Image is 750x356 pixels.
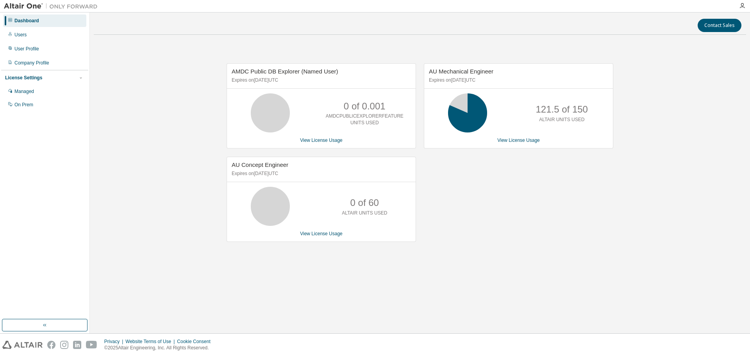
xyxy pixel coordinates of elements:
[4,2,102,10] img: Altair One
[14,46,39,52] div: User Profile
[698,19,741,32] button: Contact Sales
[429,77,606,84] p: Expires on [DATE] UTC
[497,138,540,143] a: View License Usage
[5,75,42,81] div: License Settings
[300,231,343,236] a: View License Usage
[232,161,288,168] span: AU Concept Engineer
[14,88,34,95] div: Managed
[2,341,43,349] img: altair_logo.svg
[73,341,81,349] img: linkedin.svg
[232,68,338,75] span: AMDC Public DB Explorer (Named User)
[14,102,33,108] div: On Prem
[125,338,177,345] div: Website Terms of Use
[232,170,409,177] p: Expires on [DATE] UTC
[232,77,409,84] p: Expires on [DATE] UTC
[60,341,68,349] img: instagram.svg
[326,113,404,126] p: AMDCPUBLICEXPLORERFEATURE UNITS USED
[14,32,27,38] div: Users
[86,341,97,349] img: youtube.svg
[14,18,39,24] div: Dashboard
[344,100,386,113] p: 0 of 0.001
[429,68,493,75] span: AU Mechanical Engineer
[47,341,55,349] img: facebook.svg
[536,103,588,116] p: 121.5 of 150
[300,138,343,143] a: View License Usage
[350,196,379,209] p: 0 of 60
[14,60,49,66] div: Company Profile
[342,210,387,216] p: ALTAIR UNITS USED
[104,345,215,351] p: © 2025 Altair Engineering, Inc. All Rights Reserved.
[539,116,584,123] p: ALTAIR UNITS USED
[104,338,125,345] div: Privacy
[177,338,215,345] div: Cookie Consent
